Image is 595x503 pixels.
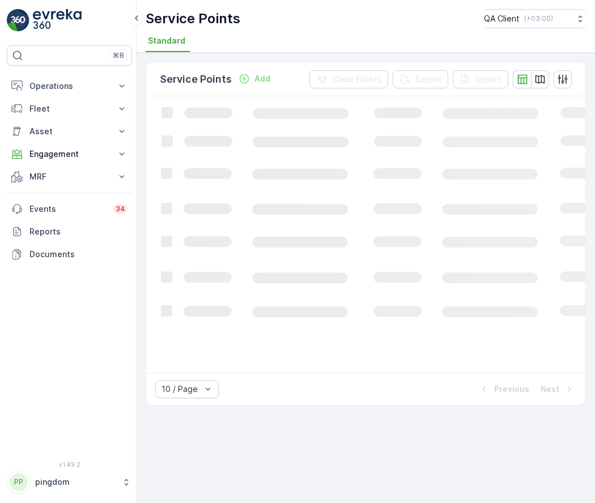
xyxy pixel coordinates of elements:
[7,143,132,165] button: Engagement
[33,9,82,32] img: logo_light-DOdMpM7g.png
[524,14,553,23] p: ( +03:00 )
[7,220,132,243] a: Reports
[415,74,441,85] p: Export
[393,70,448,88] button: Export
[477,382,530,396] button: Previous
[254,73,270,84] p: Add
[7,75,132,97] button: Operations
[29,249,127,260] p: Documents
[113,51,124,60] p: ⌘B
[29,148,109,160] p: Engagement
[7,9,29,32] img: logo
[475,74,501,85] p: Import
[7,198,132,220] a: Events34
[160,71,232,87] p: Service Points
[7,97,132,120] button: Fleet
[148,35,185,46] span: Standard
[484,9,586,28] button: QA Client(+03:00)
[29,126,109,137] p: Asset
[7,461,132,468] span: v 1.49.2
[35,476,116,488] p: pingdom
[541,383,559,395] p: Next
[146,10,240,28] p: Service Points
[10,473,28,491] div: PP
[29,203,107,215] p: Events
[234,72,275,86] button: Add
[29,103,109,114] p: Fleet
[494,383,529,395] p: Previous
[116,204,125,214] p: 34
[29,171,109,182] p: MRF
[453,70,508,88] button: Import
[7,165,132,188] button: MRF
[7,120,132,143] button: Asset
[7,470,132,494] button: PPpingdom
[29,80,109,92] p: Operations
[332,74,381,85] p: Clear Filters
[29,226,127,237] p: Reports
[309,70,388,88] button: Clear Filters
[539,382,576,396] button: Next
[7,243,132,266] a: Documents
[484,13,520,24] p: QA Client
